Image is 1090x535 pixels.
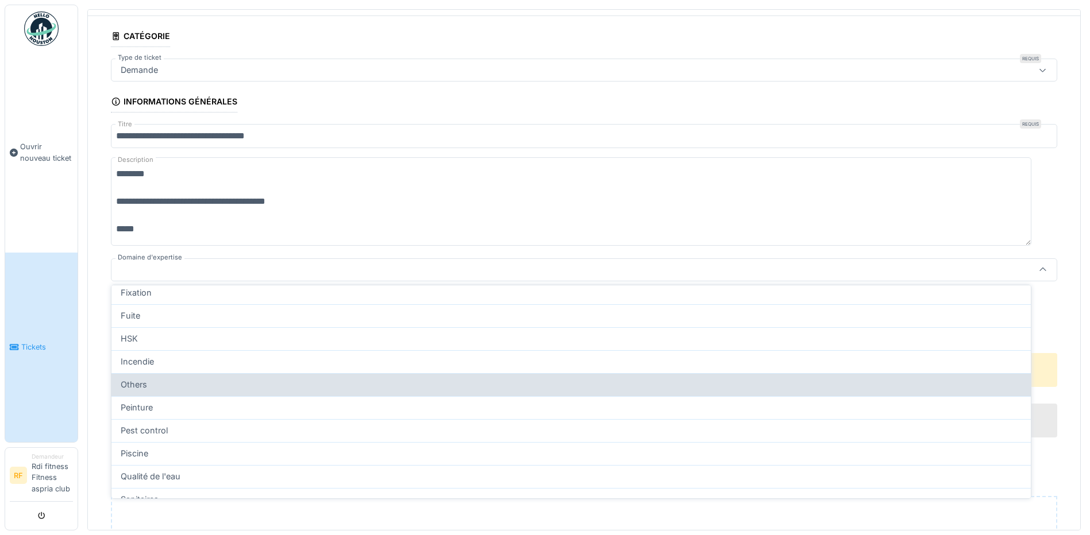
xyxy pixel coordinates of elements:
span: Others [121,378,147,391]
a: Tickets [5,253,78,442]
a: Ouvrir nouveau ticket [5,52,78,253]
span: Fixation [121,286,152,299]
label: Type de ticket [115,53,164,63]
label: Titre [115,119,134,129]
div: Requis [1020,119,1041,129]
a: RF DemandeurRdi fitness Fitness aspria club [10,452,73,502]
label: Domaine d'expertise [115,253,184,262]
span: Qualité de l'eau [121,470,180,483]
li: Rdi fitness Fitness aspria club [32,452,73,499]
div: Demande [116,64,163,76]
span: Piscine [121,447,148,460]
span: Sanitaires [121,493,159,506]
img: Badge_color-CXgf-gQk.svg [24,11,59,46]
div: Catégorie [111,28,170,47]
span: HSK [121,332,138,345]
li: RF [10,467,27,484]
div: Informations générales [111,93,237,113]
label: Description [115,153,156,167]
span: Incendie [121,355,154,368]
div: Requis [1020,54,1041,63]
span: Peinture [121,401,153,414]
span: Ouvrir nouveau ticket [20,141,73,163]
span: Pest control [121,424,168,437]
span: Tickets [21,342,73,352]
span: Fuite [121,309,140,322]
div: Demandeur [32,452,73,461]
